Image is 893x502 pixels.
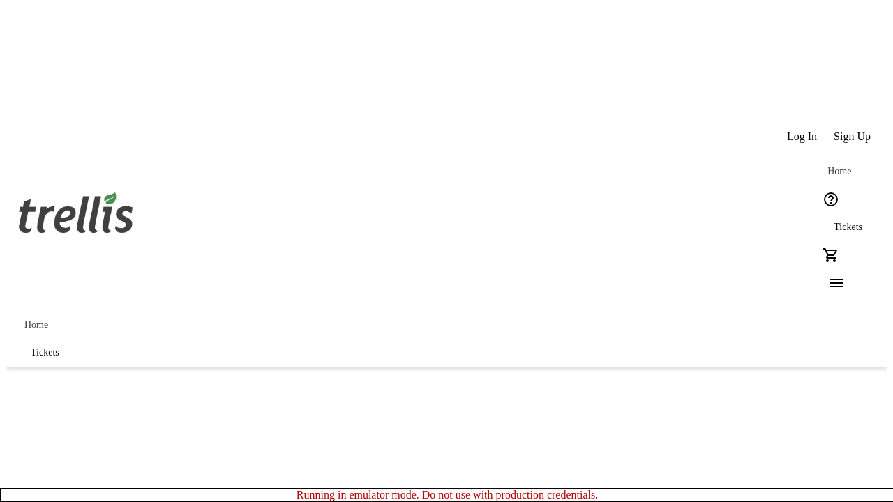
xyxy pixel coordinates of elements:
[24,319,48,330] span: Home
[14,339,76,367] a: Tickets
[825,123,879,151] button: Sign Up
[834,130,871,143] span: Sign Up
[817,185,845,213] button: Help
[787,130,817,143] span: Log In
[817,158,862,185] a: Home
[817,241,845,269] button: Cart
[834,222,862,233] span: Tickets
[827,166,851,177] span: Home
[817,269,845,297] button: Menu
[14,177,138,247] img: Orient E2E Organization u4sll3UtXN's Logo
[817,213,879,241] a: Tickets
[31,347,59,358] span: Tickets
[14,311,59,339] a: Home
[779,123,825,151] button: Log In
